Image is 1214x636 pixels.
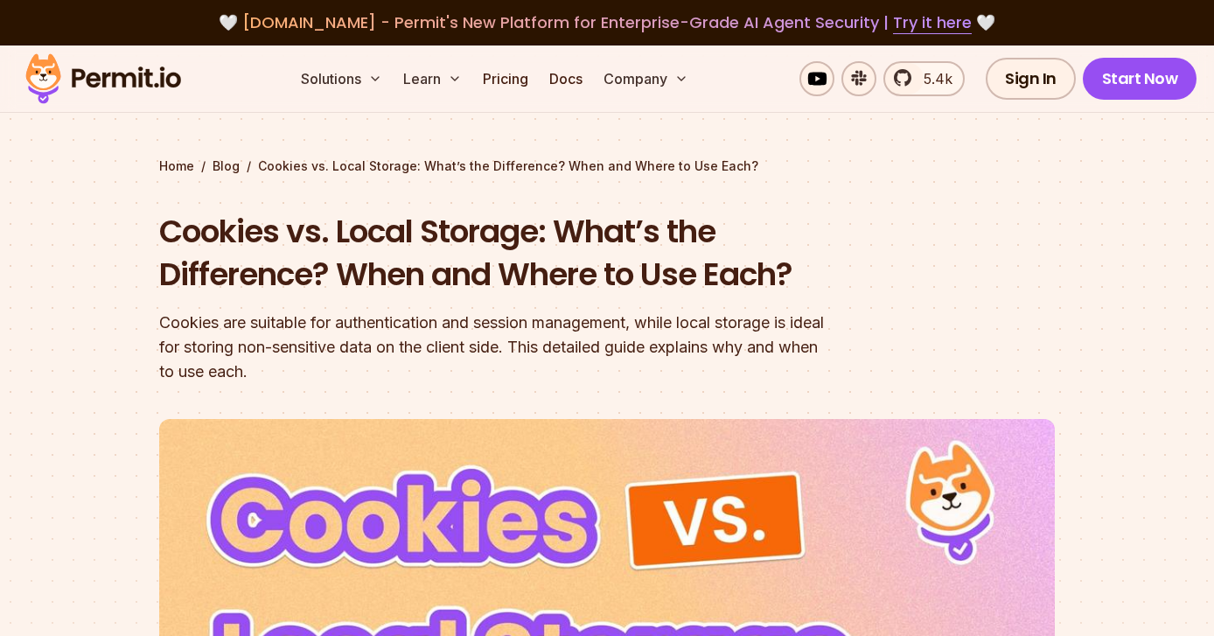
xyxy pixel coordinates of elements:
[159,157,194,175] a: Home
[159,210,831,297] h1: Cookies vs. Local Storage: What’s the Difference? When and Where to Use Each?
[242,11,972,33] span: [DOMAIN_NAME] - Permit's New Platform for Enterprise-Grade AI Agent Security |
[913,68,952,89] span: 5.4k
[893,11,972,34] a: Try it here
[213,157,240,175] a: Blog
[883,61,965,96] a: 5.4k
[17,49,189,108] img: Permit logo
[1083,58,1197,100] a: Start Now
[597,61,695,96] button: Company
[986,58,1076,100] a: Sign In
[476,61,535,96] a: Pricing
[542,61,590,96] a: Docs
[294,61,389,96] button: Solutions
[42,10,1172,35] div: 🤍 🤍
[159,311,831,384] div: Cookies are suitable for authentication and session management, while local storage is ideal for ...
[159,157,1055,175] div: / /
[396,61,469,96] button: Learn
